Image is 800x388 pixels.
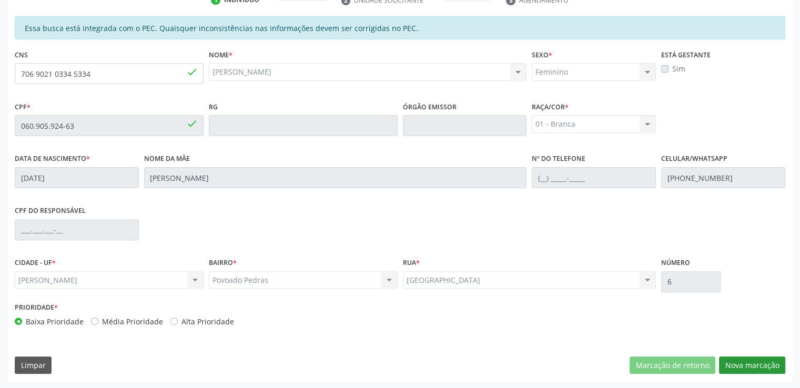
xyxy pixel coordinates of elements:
[661,151,727,167] label: Celular/WhatsApp
[532,99,569,115] label: Raça/cor
[532,47,552,63] label: Sexo
[532,151,585,167] label: Nº do Telefone
[15,219,139,240] input: ___.___.___-__
[209,47,232,63] label: Nome
[102,316,163,327] label: Média Prioridade
[15,203,86,219] label: CPF do responsável
[403,99,457,115] label: Órgão emissor
[15,99,31,115] label: CPF
[144,151,190,167] label: Nome da mãe
[15,16,785,39] div: Essa busca está integrada com o PEC. Quaisquer inconsistências nas informações devem ser corrigid...
[181,316,234,327] label: Alta Prioridade
[15,151,90,167] label: Data de nascimento
[661,255,690,271] label: Número
[15,167,139,188] input: __/__/____
[719,356,785,374] button: Nova marcação
[209,255,237,271] label: BAIRRO
[186,66,198,78] span: done
[15,300,58,316] label: Prioridade
[209,99,218,115] label: RG
[672,63,685,74] label: Sim
[26,316,84,327] label: Baixa Prioridade
[403,255,420,271] label: Rua
[186,118,198,129] span: done
[532,167,656,188] input: (__) _____-_____
[630,356,715,374] button: Marcação de retorno
[661,47,711,63] label: Está gestante
[15,47,28,63] label: CNS
[15,255,56,271] label: CIDADE - UF
[661,167,785,188] input: (__) _____-_____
